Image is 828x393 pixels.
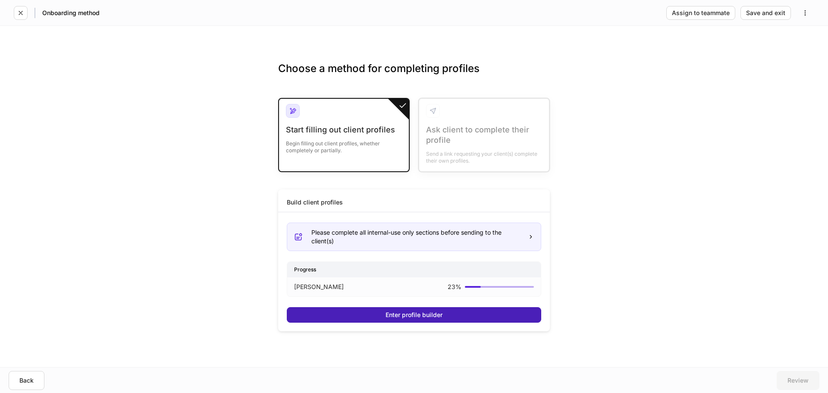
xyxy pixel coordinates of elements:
[42,9,100,17] h5: Onboarding method
[19,377,34,384] div: Back
[672,10,730,16] div: Assign to teammate
[746,10,785,16] div: Save and exit
[448,283,461,291] p: 23 %
[278,62,550,89] h3: Choose a method for completing profiles
[666,6,735,20] button: Assign to teammate
[287,198,343,207] div: Build client profiles
[287,307,541,323] button: Enter profile builder
[386,312,442,318] div: Enter profile builder
[740,6,791,20] button: Save and exit
[287,262,541,277] div: Progress
[294,283,344,291] p: [PERSON_NAME]
[286,135,402,154] div: Begin filling out client profiles, whether completely or partially.
[286,125,402,135] div: Start filling out client profiles
[311,228,521,245] div: Please complete all internal-use only sections before sending to the client(s)
[9,371,44,390] button: Back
